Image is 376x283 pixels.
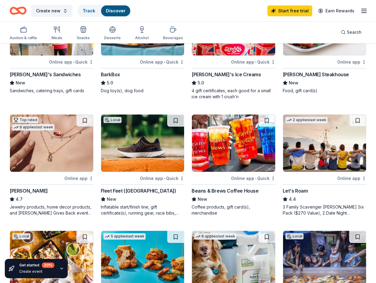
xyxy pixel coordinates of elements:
div: Online app [337,58,366,66]
div: 6 applies last week [194,233,236,240]
div: Alcohol [135,36,149,40]
div: Online app Quick [140,58,184,66]
span: • [164,176,165,181]
a: Earn Rewards [315,5,358,16]
button: Meals [51,24,62,43]
div: Snacks [77,36,90,40]
div: Online app [337,175,366,182]
span: • [255,176,256,181]
div: Coffee products, gift card(s), merchandise [192,204,276,216]
div: Online app [64,175,94,182]
div: Beverages [163,36,183,40]
span: • [73,60,74,64]
button: Beverages [163,24,183,43]
img: Image for Fleet Feet (Houston) [101,115,184,172]
div: 5 applies last week [103,233,146,240]
a: Image for Kendra ScottTop rated9 applieslast weekOnline app[PERSON_NAME]4.7Jewelry products, home... [10,114,94,216]
div: Sandwiches, catering trays, gift cards [10,88,94,94]
div: Food, gift card(s) [283,88,367,94]
span: Create new [36,7,60,14]
span: 4.7 [16,196,23,203]
div: Top rated [12,117,39,123]
img: Image for Kendra Scott [10,115,93,172]
span: 4.4 [289,196,296,203]
div: 4 gift certificates, each good for a small ice cream with 1 crush’n [192,88,276,100]
div: [PERSON_NAME]'s Sandwiches [10,71,81,78]
div: Get started [19,263,54,268]
a: Image for Beans & Brews Coffee HouseOnline app•QuickBeans & Brews Coffee HouseNewCoffee products,... [192,114,276,216]
img: Image for Let's Roam [283,115,366,172]
div: 20 % [42,263,54,268]
div: Fleet Feet ([GEOGRAPHIC_DATA]) [101,187,176,194]
img: Image for Beans & Brews Coffee House [192,115,275,172]
button: Auction & raffle [10,24,37,43]
a: Image for Let's Roam2 applieslast weekOnline appLet's Roam4.43 Family Scavenger [PERSON_NAME] Six... [283,114,367,216]
div: 9 applies last week [12,124,54,130]
button: Alcohol [135,24,149,43]
div: Inflatable start/finish line, gift certificate(s), running gear, race bibs, coupons [101,204,185,216]
div: Create event [19,269,54,274]
div: [PERSON_NAME] Steakhouse [283,71,349,78]
a: Track [83,8,95,13]
div: 3 Family Scavenger [PERSON_NAME] Six Pack ($270 Value), 2 Date Night Scavenger [PERSON_NAME] Two ... [283,204,367,216]
a: Image for Fleet Feet (Houston)LocalOnline app•QuickFleet Feet ([GEOGRAPHIC_DATA])NewInflatable st... [101,114,185,216]
div: Online app Quick [49,58,94,66]
div: BarkBox [101,71,120,78]
div: Meals [51,36,62,40]
a: Start free trial [267,5,312,16]
div: Auction & raffle [10,36,37,40]
div: [PERSON_NAME] [10,187,48,194]
a: Discover [106,8,125,13]
span: New [107,196,116,203]
div: Dog toy(s), dog food [101,88,185,94]
div: [PERSON_NAME]'s Ice Creams [192,71,261,78]
div: Online app Quick [140,175,184,182]
button: TrackDiscover [77,5,131,17]
div: Local [12,233,30,239]
div: 2 applies last week [285,117,328,123]
span: • [255,60,256,64]
div: Desserts [104,36,121,40]
span: 5.0 [198,79,204,86]
button: Desserts [104,24,121,43]
div: Online app Quick [231,58,276,66]
div: Jewelry products, home decor products, and [PERSON_NAME] Gives Back event in-store or online (or ... [10,204,94,216]
a: Home [10,4,26,18]
span: • [164,60,165,64]
span: 5.0 [107,79,113,86]
div: Let's Roam [283,187,308,194]
div: Local [285,233,304,239]
div: Local [103,117,122,123]
span: New [16,79,25,86]
div: Beans & Brews Coffee House [192,187,259,194]
div: Online app Quick [231,175,276,182]
button: Snacks [77,24,90,43]
span: Search [347,29,362,36]
span: New [198,196,207,203]
button: Create new [31,5,72,17]
span: New [289,79,298,86]
button: Search [336,26,366,38]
